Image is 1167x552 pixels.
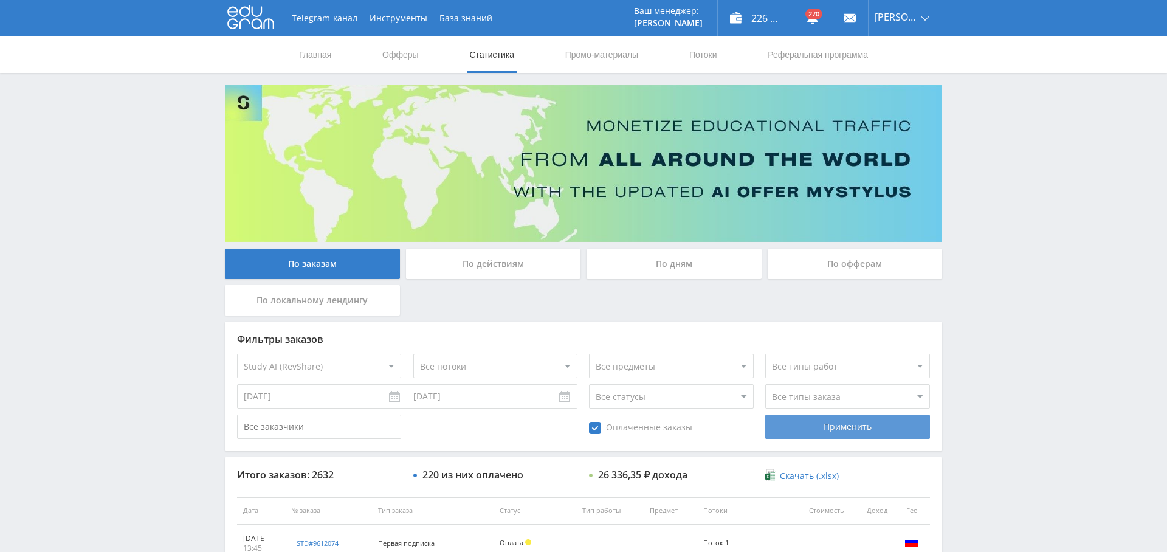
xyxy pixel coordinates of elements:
div: std#9612074 [297,539,339,548]
th: Предмет [644,497,697,525]
div: 220 из них оплачено [422,469,523,480]
a: Потоки [688,36,718,73]
div: По дням [587,249,762,279]
div: Применить [765,415,929,439]
span: [PERSON_NAME] [875,12,917,22]
p: Ваш менеджер: [634,6,703,16]
a: Реферальная программа [766,36,869,73]
a: Статистика [468,36,515,73]
th: Потоки [697,497,787,525]
th: Тип заказа [372,497,494,525]
div: По офферам [768,249,943,279]
a: Промо-материалы [564,36,639,73]
span: Оплата [500,538,523,547]
span: Скачать (.xlsx) [780,471,839,481]
div: Фильтры заказов [237,334,930,345]
img: xlsx [765,469,776,481]
div: 26 336,35 ₽ дохода [598,469,687,480]
th: Стоимость [787,497,850,525]
div: По заказам [225,249,400,279]
div: Итого заказов: 2632 [237,469,401,480]
a: Главная [298,36,332,73]
th: Доход [850,497,893,525]
input: Все заказчики [237,415,401,439]
p: [PERSON_NAME] [634,18,703,28]
div: По локальному лендингу [225,285,400,316]
div: По действиям [406,249,581,279]
th: Гео [893,497,930,525]
img: Banner [225,85,942,242]
span: Оплаченные заказы [589,422,692,434]
div: [DATE] [243,534,279,543]
th: Тип работы [576,497,644,525]
span: Холд [525,539,531,545]
a: Офферы [381,36,420,73]
img: rus.png [904,535,919,550]
th: № заказа [285,497,372,525]
th: Статус [494,497,576,525]
th: Дата [237,497,285,525]
span: Первая подписка [378,539,435,548]
a: Скачать (.xlsx) [765,470,838,482]
div: Поток 1 [703,539,758,547]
